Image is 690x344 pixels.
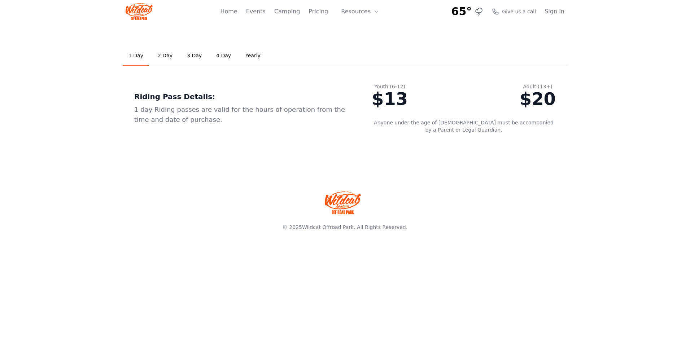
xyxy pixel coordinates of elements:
a: Events [246,7,266,16]
img: Wildcat Logo [126,3,153,20]
div: Adult (13+) [520,83,556,90]
div: Youth (6-12) [372,83,408,90]
img: Wildcat Offroad park [325,191,361,214]
a: Give us a call [492,8,536,15]
a: 4 Day [210,46,237,66]
div: Riding Pass Details: [134,92,349,102]
a: 2 Day [152,46,178,66]
a: 3 Day [181,46,208,66]
a: Sign In [545,7,564,16]
button: Resources [337,4,384,19]
span: 65° [451,5,472,18]
a: 1 Day [123,46,149,66]
span: Give us a call [502,8,536,15]
div: $13 [372,90,408,107]
div: 1 day Riding passes are valid for the hours of operation from the time and date of purchase. [134,105,349,125]
div: $20 [520,90,556,107]
span: © 2025 . All Rights Reserved. [283,224,407,230]
a: Camping [274,7,300,16]
a: Yearly [240,46,266,66]
p: Anyone under the age of [DEMOGRAPHIC_DATA] must be accompanied by a Parent or Legal Guardian. [372,119,556,133]
a: Wildcat Offroad Park [302,224,354,230]
a: Pricing [309,7,328,16]
a: Home [220,7,237,16]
